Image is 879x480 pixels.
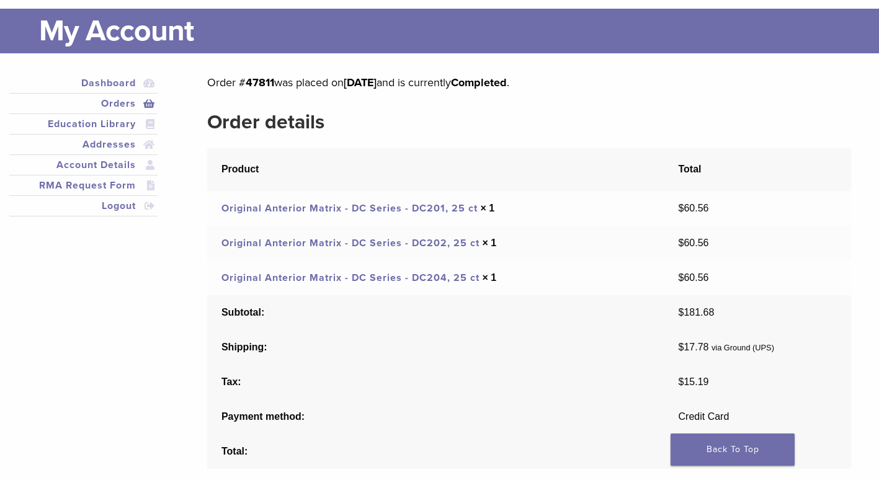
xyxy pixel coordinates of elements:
strong: × 1 [482,238,496,248]
a: Logout [12,198,155,213]
nav: Account pages [9,73,158,231]
span: $ [679,272,684,283]
h2: Order details [207,107,851,137]
a: Original Anterior Matrix - DC Series - DC204, 25 ct [221,272,480,284]
a: RMA Request Form [12,178,155,193]
a: Education Library [12,117,155,131]
bdi: 60.56 [679,203,709,213]
a: Orders [12,96,155,111]
mark: [DATE] [344,76,377,89]
a: Original Anterior Matrix - DC Series - DC202, 25 ct [221,237,480,249]
mark: Completed [451,76,507,89]
p: Order # was placed on and is currently . [207,73,851,92]
th: Payment method: [207,399,664,434]
span: $ [679,342,684,352]
span: 17.78 [679,342,709,352]
a: Original Anterior Matrix - DC Series - DC201, 25 ct [221,202,478,215]
span: $ [679,203,684,213]
span: 181.68 [679,307,715,318]
span: 15.19 [679,376,709,387]
th: Shipping: [207,330,664,365]
th: Total [664,148,851,191]
h1: My Account [39,9,870,53]
span: $ [679,307,684,318]
span: $ [679,376,684,387]
strong: × 1 [482,272,496,283]
mark: 47811 [246,76,274,89]
small: via Ground (UPS) [712,343,774,352]
th: Total: [207,434,664,469]
a: Account Details [12,158,155,172]
strong: × 1 [480,203,494,213]
th: Subtotal: [207,295,664,330]
a: Addresses [12,137,155,152]
th: Tax: [207,365,664,399]
td: Credit Card [664,399,851,434]
a: Back To Top [671,433,795,466]
bdi: 60.56 [679,238,709,248]
bdi: 60.56 [679,272,709,283]
span: $ [679,238,684,248]
a: Dashboard [12,76,155,91]
th: Product [207,148,664,191]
